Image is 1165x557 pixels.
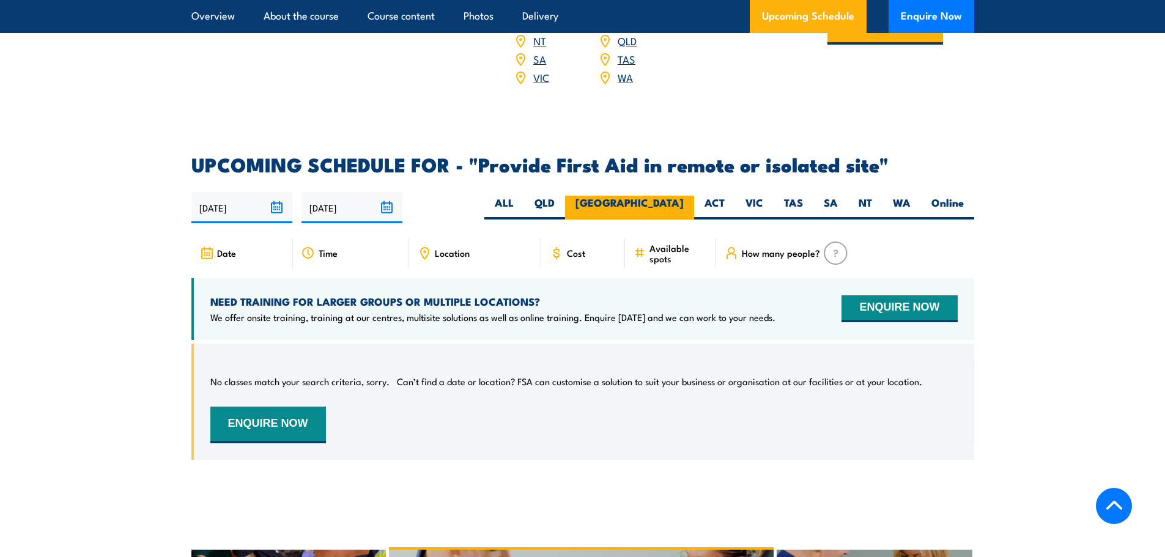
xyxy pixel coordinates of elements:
label: TAS [774,196,813,219]
span: How many people? [742,248,820,258]
p: No classes match your search criteria, sorry. [210,375,390,388]
a: WA [618,70,633,84]
label: [GEOGRAPHIC_DATA] [565,196,694,219]
span: Date [217,248,236,258]
button: ENQUIRE NOW [841,295,957,322]
label: NT [848,196,882,219]
h4: NEED TRAINING FOR LARGER GROUPS OR MULTIPLE LOCATIONS? [210,295,775,308]
input: From date [191,192,292,223]
a: QLD [618,33,637,48]
span: Time [319,248,338,258]
span: Available spots [649,243,708,264]
a: VIC [533,70,549,84]
label: ACT [694,196,735,219]
button: ENQUIRE NOW [210,407,326,443]
p: We offer onsite training, training at our centres, multisite solutions as well as online training... [210,311,775,323]
h2: UPCOMING SCHEDULE FOR - "Provide First Aid in remote or isolated site" [191,155,974,172]
a: SA [533,51,546,66]
label: ALL [484,196,524,219]
span: Location [435,248,470,258]
label: Online [921,196,974,219]
label: SA [813,196,848,219]
p: Can’t find a date or location? FSA can customise a solution to suit your business or organisation... [397,375,922,388]
input: To date [301,192,402,223]
label: QLD [524,196,565,219]
span: Cost [567,248,585,258]
a: NT [533,33,546,48]
a: TAS [618,51,635,66]
label: WA [882,196,921,219]
label: VIC [735,196,774,219]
